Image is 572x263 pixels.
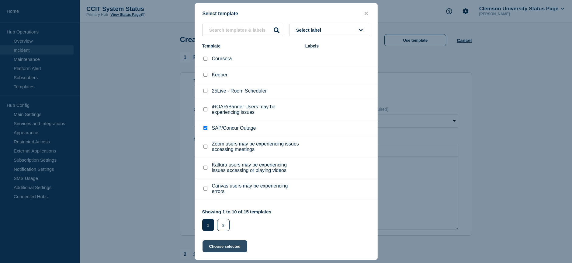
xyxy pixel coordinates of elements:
div: Select template [195,11,377,16]
p: SAP/Concur Outage [212,125,256,131]
input: iROAR/Banner Users may be experiencing issues checkbox [203,107,207,111]
input: SAP/Concur Outage checkbox [203,126,207,130]
input: Keeper checkbox [203,73,207,77]
p: Coursera [212,56,232,61]
p: 25Live - Room Scheduler [212,88,267,94]
input: Coursera checkbox [203,57,207,61]
button: close button [363,11,370,16]
input: Kaltura users may be experiencing issues accessing or playing videos checkbox [203,166,207,170]
span: Select label [296,27,324,33]
p: Canvas users may be experiencing errors [212,183,299,194]
p: Keeper [212,72,228,78]
p: iROAR/Banner Users may be experiencing issues [212,104,299,115]
input: Search templates & labels [202,24,283,36]
p: Kaltura users may be experiencing issues accessing or playing videos [212,162,299,173]
button: 1 [202,219,214,231]
button: 2 [217,219,230,231]
div: Template [202,44,299,48]
input: 25Live - Room Scheduler checkbox [203,89,207,93]
button: Choose selected [203,240,247,252]
div: Labels [305,44,370,48]
button: Select label [289,24,370,36]
p: Zoom users may be experiencing issues accessing meetings [212,141,299,152]
input: Canvas users may be experiencing errors checkbox [203,187,207,191]
input: Zoom users may be experiencing issues accessing meetings checkbox [203,145,207,149]
p: Showing 1 to 10 of 15 templates [202,209,272,214]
